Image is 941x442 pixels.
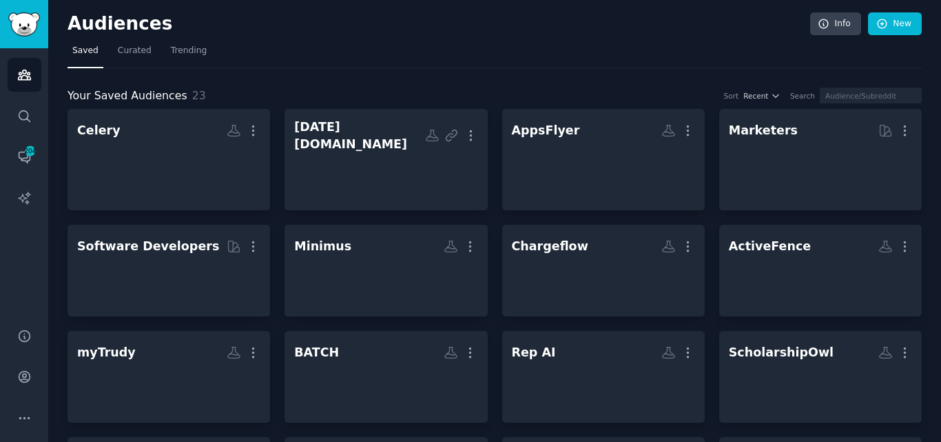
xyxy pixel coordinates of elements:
[171,45,207,57] span: Trending
[294,119,424,152] div: [DATE][DOMAIN_NAME]
[512,122,580,139] div: AppsFlyer
[68,225,270,317] a: Software Developers
[719,225,922,317] a: ActiveFence
[285,225,487,317] a: Minimus
[743,91,780,101] button: Recent
[743,91,768,101] span: Recent
[8,140,41,174] a: 204
[8,12,40,37] img: GummySearch logo
[118,45,152,57] span: Curated
[729,344,834,361] div: ScholarshipOwl
[285,109,487,210] a: [DATE][DOMAIN_NAME]
[724,91,739,101] div: Sort
[502,331,705,423] a: Rep AI
[68,88,187,105] span: Your Saved Audiences
[77,238,219,255] div: Software Developers
[77,122,121,139] div: Celery
[790,91,815,101] div: Search
[68,109,270,210] a: Celery
[113,40,156,68] a: Curated
[68,13,810,35] h2: Audiences
[72,45,99,57] span: Saved
[294,238,351,255] div: Minimus
[24,146,37,156] span: 204
[68,331,270,423] a: myTrudy
[77,344,136,361] div: myTrudy
[285,331,487,423] a: BATCH
[502,225,705,317] a: Chargeflow
[512,238,588,255] div: Chargeflow
[512,344,556,361] div: Rep AI
[729,122,798,139] div: Marketers
[868,12,922,36] a: New
[810,12,861,36] a: Info
[294,344,339,361] div: BATCH
[502,109,705,210] a: AppsFlyer
[719,109,922,210] a: Marketers
[192,89,206,102] span: 23
[68,40,103,68] a: Saved
[719,331,922,423] a: ScholarshipOwl
[729,238,811,255] div: ActiveFence
[166,40,211,68] a: Trending
[820,88,922,103] input: Audience/Subreddit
